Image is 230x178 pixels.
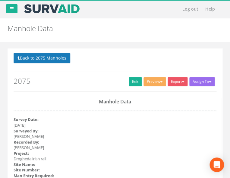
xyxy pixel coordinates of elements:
[14,150,216,156] dt: Project:
[14,99,216,105] h3: Manhole Data
[8,24,222,32] h2: Manhole Data
[168,77,187,86] button: Export
[14,156,216,162] dd: Drogheda irish rail
[143,77,166,86] button: Preview
[14,77,216,85] h2: 2075
[129,77,142,86] a: Edit
[14,117,216,122] dt: Survey Date:
[14,167,216,173] dt: Site Number:
[14,134,216,139] dd: [PERSON_NAME]
[14,53,70,63] button: Back to 2075 Manholes
[14,145,216,150] dd: [PERSON_NAME]
[14,122,216,128] dd: [DATE]
[14,139,216,145] dt: Recorded By:
[210,157,224,172] div: Open Intercom Messenger
[14,128,216,134] dt: Surveyed By:
[14,162,216,167] dt: Site Name:
[189,77,215,86] button: Assign To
